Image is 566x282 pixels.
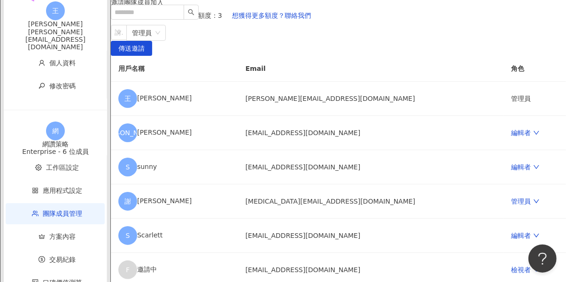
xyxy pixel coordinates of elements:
[238,184,504,219] td: [MEDICAL_DATA][EMAIL_ADDRESS][DOMAIN_NAME]
[52,6,59,16] span: 王
[533,164,540,170] span: down
[238,56,504,82] th: Email
[533,232,540,239] span: down
[39,60,45,66] span: user
[118,123,230,142] div: [PERSON_NAME]
[533,130,540,136] span: down
[126,230,130,241] span: S
[238,150,504,184] td: [EMAIL_ADDRESS][DOMAIN_NAME]
[511,163,539,171] a: 編輯者
[124,196,131,206] span: 謝
[188,9,194,15] span: search
[111,56,238,82] th: 用戶名稱
[118,260,230,279] div: 邀請中
[511,232,539,239] a: 編輯者
[43,187,83,194] span: 應用程式設定
[4,20,107,28] div: [PERSON_NAME]
[111,41,152,56] button: 傳送邀請
[222,6,321,25] button: 想獲得更多額度？聯絡我們
[511,129,539,137] a: 編輯者
[39,256,45,263] span: dollar
[4,140,107,148] div: 網讚策略
[126,162,130,172] span: S
[132,25,160,40] span: 管理員
[533,198,540,205] span: down
[4,148,107,155] div: Enterprise - 6 位成員
[528,244,557,273] iframe: Help Scout Beacon - Open
[238,82,504,116] td: [PERSON_NAME][EMAIL_ADDRESS][DOMAIN_NAME]
[118,41,145,56] span: 傳送邀請
[118,192,230,211] div: [PERSON_NAME]
[511,266,539,274] a: 檢視者
[50,233,76,240] span: 方案內容
[43,210,83,217] span: 團隊成員管理
[118,226,230,245] div: Scarlett
[504,56,566,82] th: 角色
[39,83,45,89] span: key
[124,93,131,104] span: 王
[118,89,230,108] div: [PERSON_NAME]
[47,164,79,171] span: 工作區設定
[50,59,76,67] span: 個人資料
[52,126,59,136] span: 網
[533,267,540,273] span: down
[118,158,230,176] div: sunny
[504,82,566,116] td: 管理員
[50,256,76,263] span: 交易紀錄
[101,128,155,138] span: [PERSON_NAME]
[126,265,130,275] span: F
[32,187,39,194] span: appstore
[4,28,107,51] div: [PERSON_NAME][EMAIL_ADDRESS][DOMAIN_NAME]
[238,116,504,150] td: [EMAIL_ADDRESS][DOMAIN_NAME]
[50,82,76,90] span: 修改密碼
[238,219,504,253] td: [EMAIL_ADDRESS][DOMAIN_NAME]
[511,198,539,205] a: 管理員
[232,12,311,19] span: 想獲得更多額度？聯絡我們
